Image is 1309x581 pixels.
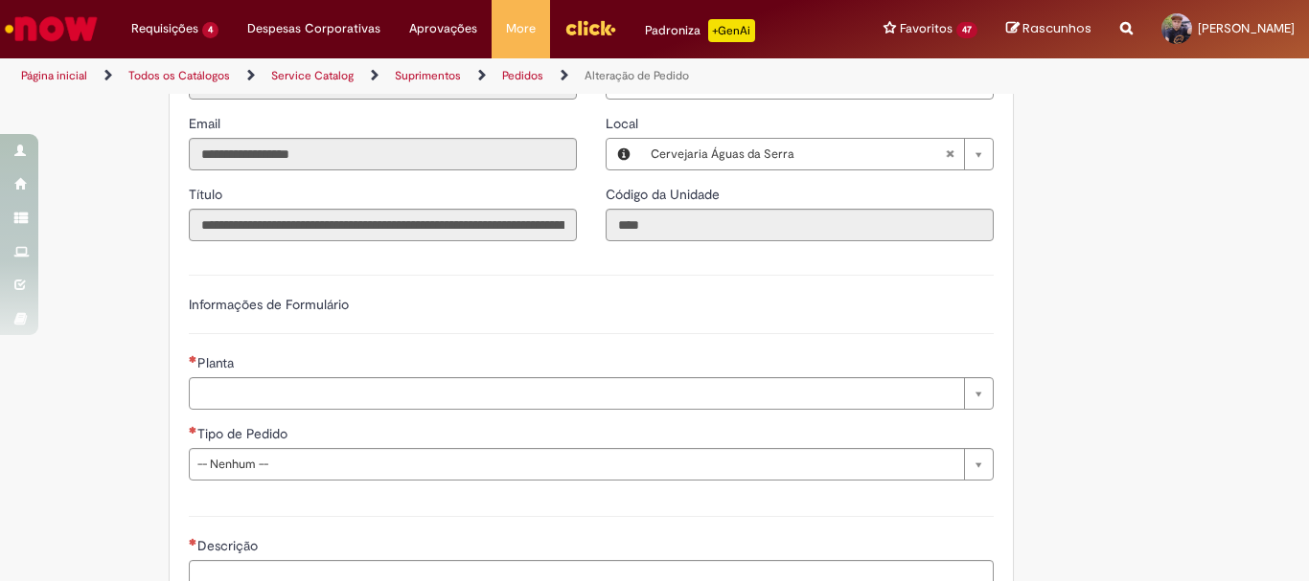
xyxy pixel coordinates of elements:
label: Somente leitura - Email [189,114,224,133]
ul: Trilhas de página [14,58,859,94]
span: Necessários - Planta [197,354,238,371]
a: Suprimentos [395,68,461,83]
span: Cervejaria Águas da Serra [651,139,945,169]
span: 47 [956,22,977,38]
a: Alteração de Pedido [585,68,689,83]
input: Email [189,138,577,170]
a: Limpar campo Planta [189,377,994,410]
a: Página inicial [21,68,87,83]
button: Local, Visualizar este registro Cervejaria Águas da Serra [607,139,641,169]
span: Somente leitura - Título [189,186,226,203]
div: Padroniza [645,19,755,42]
a: Todos os Catálogos [128,68,230,83]
span: More [506,19,536,38]
img: click_logo_yellow_360x200.png [564,13,616,42]
span: Aprovações [409,19,477,38]
span: Tipo de Pedido [197,425,291,442]
span: Necessários [189,426,197,434]
span: Rascunhos [1022,19,1091,37]
span: 4 [202,22,218,38]
span: Requisições [131,19,198,38]
a: Rascunhos [1006,20,1091,38]
span: -- Nenhum -- [197,449,954,480]
abbr: Limpar campo Local [935,139,964,169]
a: Cervejaria Águas da SerraLimpar campo Local [641,139,993,169]
input: Código da Unidade [606,209,994,241]
label: Somente leitura - Título [189,185,226,204]
p: +GenAi [708,19,755,42]
span: Favoritos [900,19,953,38]
span: Necessários [189,355,197,363]
span: [PERSON_NAME] [1198,20,1295,36]
span: Somente leitura - Email [189,115,224,132]
a: Service Catalog [271,68,354,83]
span: Necessários [189,538,197,546]
input: Título [189,209,577,241]
img: ServiceNow [2,10,101,48]
span: Local [606,115,642,132]
label: Informações de Formulário [189,296,349,313]
label: Somente leitura - Código da Unidade [606,185,723,204]
span: Descrição [197,537,262,554]
span: Somente leitura - Código da Unidade [606,186,723,203]
a: Pedidos [502,68,543,83]
span: Despesas Corporativas [247,19,380,38]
